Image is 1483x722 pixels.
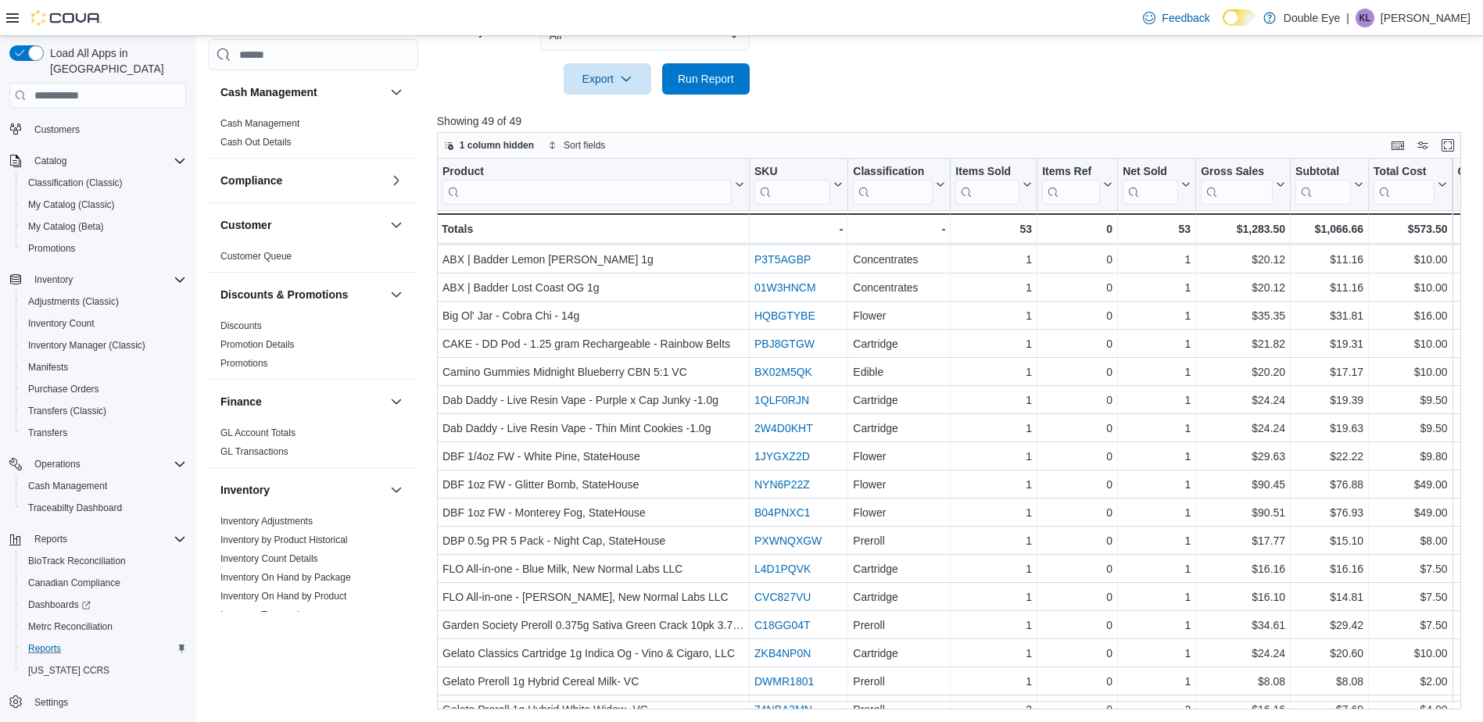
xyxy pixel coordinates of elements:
a: Traceabilty Dashboard [22,499,128,517]
div: Classification [853,165,933,205]
span: My Catalog (Beta) [22,217,186,236]
span: Reports [28,642,61,655]
span: Dashboards [28,599,91,611]
span: Metrc Reconciliation [28,620,113,633]
button: Keyboard shortcuts [1388,136,1407,155]
div: Subtotal [1295,165,1351,205]
button: Adjustments (Classic) [16,291,192,313]
span: Cash Out Details [220,136,292,148]
div: 1 [955,250,1032,269]
span: Manifests [28,361,68,374]
button: Inventory Manager (Classic) [16,334,192,356]
span: Sort fields [564,139,605,152]
a: ZKB4NP0N [754,647,811,659]
div: 1 [1123,503,1191,522]
a: 74NBA3MN [754,703,812,716]
div: Customer [208,247,418,272]
span: Transfers (Classic) [28,405,106,417]
button: Subtotal [1295,165,1363,205]
span: Operations [34,458,81,470]
a: Transfers (Classic) [22,402,113,420]
span: Reports [28,530,186,549]
span: Inventory Manager (Classic) [22,336,186,355]
span: GL Account Totals [220,427,296,439]
div: $10.00 [1374,363,1447,381]
div: SKU URL [754,165,830,205]
span: Cash Management [220,117,299,130]
span: Manifests [22,358,186,377]
button: Run Report [662,63,750,95]
span: Inventory Count [22,314,186,333]
span: Adjustments (Classic) [28,295,119,308]
a: CVC827VU [754,591,811,603]
button: Canadian Compliance [16,572,192,594]
div: 1 [1123,475,1191,494]
span: Inventory [34,273,73,286]
div: Total Cost [1374,165,1435,205]
a: Inventory Count Details [220,553,318,564]
p: [PERSON_NAME] [1381,9,1470,27]
a: Cash Out Details [220,137,292,148]
a: Purchase Orders [22,380,106,399]
div: Camino Gummies Midnight Blueberry CBN 5:1 VC [442,363,744,381]
span: Discounts [220,320,262,332]
a: Canadian Compliance [22,574,127,592]
button: Net Sold [1123,165,1191,205]
button: Cash Management [220,84,384,100]
h3: Customer [220,217,271,233]
span: [US_STATE] CCRS [28,664,109,677]
a: Cash Management [22,477,113,495]
span: Export [573,63,642,95]
span: Canadian Compliance [22,574,186,592]
div: $10.00 [1374,278,1447,297]
a: Metrc Reconciliation [22,617,119,636]
a: Adjustments (Classic) [22,292,125,311]
div: Cartridge [853,391,945,409]
a: 01W3HNCM [754,281,816,294]
span: Cash Management [22,477,186,495]
a: C18GG04T [754,619,811,631]
span: Operations [28,455,186,474]
div: $31.81 [1295,306,1363,325]
div: $573.50 [1374,220,1447,238]
span: Metrc Reconciliation [22,617,186,636]
a: Discounts [220,320,262,331]
div: 53 [955,220,1032,238]
div: 53 [1123,220,1191,238]
button: Discounts & Promotions [220,287,384,302]
button: Customer [220,217,384,233]
span: BioTrack Reconciliation [22,552,186,570]
div: 1 [1123,391,1191,409]
h3: Cash Management [220,84,317,100]
div: Product [442,165,732,205]
a: PBJ8GTGW [754,338,815,350]
span: Classification (Classic) [28,177,123,189]
button: Product [442,165,744,205]
div: $20.12 [1201,278,1285,297]
button: Classification (Classic) [16,172,192,194]
div: 0 [1042,419,1112,438]
button: Reports [3,528,192,550]
button: Transfers (Classic) [16,400,192,422]
div: SKU [754,165,830,180]
div: 1 [955,447,1032,466]
div: $90.45 [1201,475,1285,494]
div: 1 [955,334,1032,353]
div: $19.31 [1295,334,1363,353]
a: L4D1PQVK [754,563,811,575]
div: Concentrates [853,278,945,297]
a: BioTrack Reconciliation [22,552,132,570]
button: Cash Management [387,83,406,102]
a: P3T5AGBP [754,253,811,266]
button: My Catalog (Beta) [16,216,192,238]
div: Flower [853,306,945,325]
div: Cartridge [853,419,945,438]
div: Net Sold [1123,165,1178,205]
button: Items Sold [955,165,1032,205]
div: - [754,220,843,238]
p: | [1346,9,1349,27]
button: Operations [28,455,87,474]
a: B04PNXC1 [754,506,811,519]
a: Reports [22,639,67,658]
span: Settings [28,692,186,712]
